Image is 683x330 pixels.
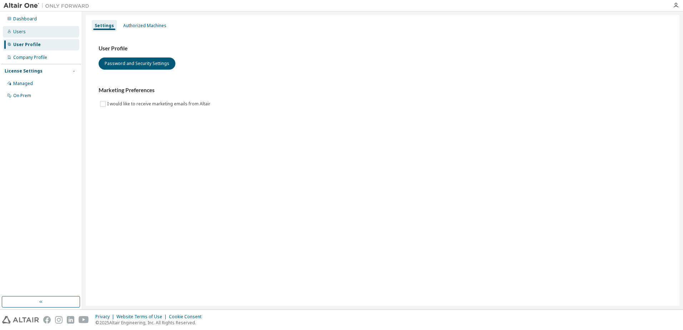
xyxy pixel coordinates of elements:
h3: Marketing Preferences [99,87,667,94]
button: Password and Security Settings [99,57,175,70]
img: facebook.svg [43,316,51,324]
h3: User Profile [99,45,667,52]
img: instagram.svg [55,316,63,324]
img: altair_logo.svg [2,316,39,324]
div: Users [13,29,26,35]
div: Settings [95,23,114,29]
img: Altair One [4,2,93,9]
div: Company Profile [13,55,47,60]
div: Dashboard [13,16,37,22]
img: youtube.svg [79,316,89,324]
img: linkedin.svg [67,316,74,324]
div: Cookie Consent [169,314,206,320]
div: Privacy [95,314,116,320]
div: Authorized Machines [123,23,166,29]
label: I would like to receive marketing emails from Altair [107,100,212,108]
div: License Settings [5,68,43,74]
p: © 2025 Altair Engineering, Inc. All Rights Reserved. [95,320,206,326]
div: On Prem [13,93,31,99]
div: Website Terms of Use [116,314,169,320]
div: User Profile [13,42,41,47]
div: Managed [13,81,33,86]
